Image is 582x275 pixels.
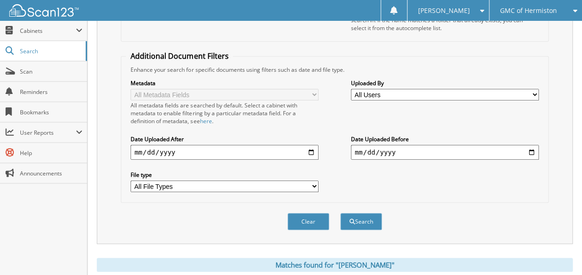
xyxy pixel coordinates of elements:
iframe: Chat Widget [536,231,582,275]
span: Scan [20,68,82,75]
img: scan123-logo-white.svg [9,4,79,17]
label: File type [131,171,319,179]
span: Search [20,47,81,55]
label: Uploaded By [351,79,539,87]
span: Announcements [20,169,82,177]
button: Clear [288,213,329,230]
input: end [351,145,539,160]
span: Cabinets [20,27,76,35]
span: [PERSON_NAME] [418,8,469,13]
label: Date Uploaded After [131,135,319,143]
span: User Reports [20,129,76,137]
input: start [131,145,319,160]
div: All metadata fields are searched by default. Select a cabinet with metadata to enable filtering b... [131,101,319,125]
span: Help [20,149,82,157]
a: here [200,117,212,125]
span: Reminders [20,88,82,96]
legend: Additional Document Filters [126,51,233,61]
button: Search [340,213,382,230]
span: Bookmarks [20,108,82,116]
div: Enhance your search for specific documents using filters such as date and file type. [126,66,543,74]
div: Matches found for "[PERSON_NAME]" [97,258,573,272]
label: Metadata [131,79,319,87]
label: Date Uploaded Before [351,135,539,143]
span: GMC of Hermiston [500,8,557,13]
